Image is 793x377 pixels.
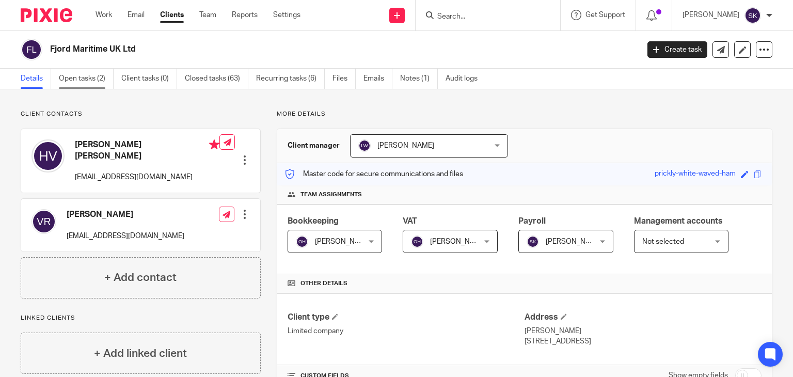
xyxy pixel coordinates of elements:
h4: Address [525,312,762,323]
img: svg%3E [358,139,371,152]
span: Payroll [518,217,546,225]
span: Other details [300,279,347,288]
p: Linked clients [21,314,261,322]
h4: [PERSON_NAME] [67,209,184,220]
p: [EMAIL_ADDRESS][DOMAIN_NAME] [67,231,184,241]
a: Details [21,69,51,89]
p: [EMAIL_ADDRESS][DOMAIN_NAME] [75,172,219,182]
h4: Client type [288,312,525,323]
a: Work [96,10,112,20]
p: Master code for secure communications and files [285,169,463,179]
span: [PERSON_NAME] [430,238,487,245]
a: Team [199,10,216,20]
a: Recurring tasks (6) [256,69,325,89]
p: Limited company [288,326,525,336]
p: More details [277,110,772,118]
a: Closed tasks (63) [185,69,248,89]
img: svg%3E [296,235,308,248]
h3: Client manager [288,140,340,151]
h4: [PERSON_NAME] [PERSON_NAME] [75,139,219,162]
a: Clients [160,10,184,20]
span: Management accounts [634,217,723,225]
a: Audit logs [446,69,485,89]
h4: + Add contact [104,270,177,286]
p: [PERSON_NAME] [525,326,762,336]
i: Primary [209,139,219,150]
span: Get Support [585,11,625,19]
a: Client tasks (0) [121,69,177,89]
img: svg%3E [31,139,65,172]
h2: Fjord Maritime UK Ltd [50,44,516,55]
span: [PERSON_NAME] [315,238,372,245]
span: Team assignments [300,191,362,199]
a: Create task [647,41,707,58]
h4: + Add linked client [94,345,187,362]
p: Client contacts [21,110,261,118]
span: [PERSON_NAME] [546,238,602,245]
span: Bookkeeping [288,217,339,225]
span: Not selected [642,238,684,245]
span: VAT [403,217,417,225]
img: svg%3E [527,235,539,248]
img: svg%3E [411,235,423,248]
img: Pixie [21,8,72,22]
a: Settings [273,10,300,20]
a: Notes (1) [400,69,438,89]
p: [PERSON_NAME] [683,10,739,20]
span: [PERSON_NAME] [377,142,434,149]
div: prickly-white-waved-ham [655,168,736,180]
a: Files [332,69,356,89]
img: svg%3E [744,7,761,24]
input: Search [436,12,529,22]
p: [STREET_ADDRESS] [525,336,762,347]
img: svg%3E [21,39,42,60]
a: Emails [363,69,392,89]
a: Reports [232,10,258,20]
a: Open tasks (2) [59,69,114,89]
img: svg%3E [31,209,56,234]
a: Email [128,10,145,20]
